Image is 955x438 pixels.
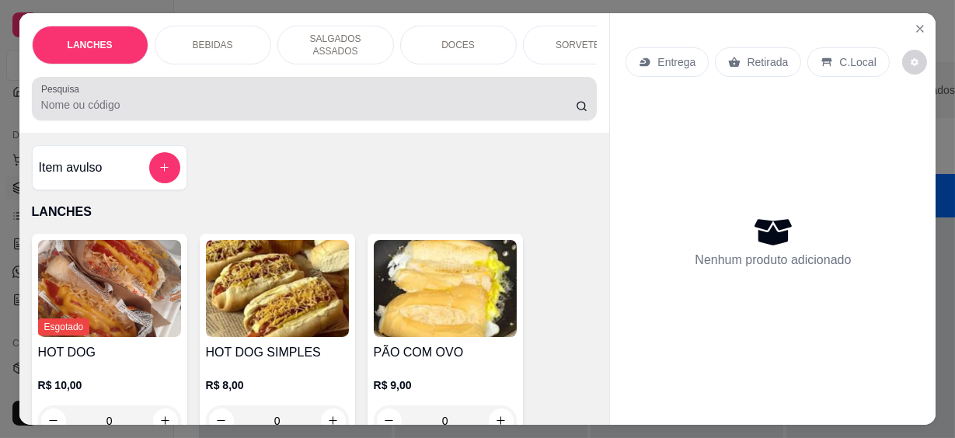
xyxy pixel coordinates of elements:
img: product-image [374,240,517,337]
p: R$ 8,00 [206,377,349,393]
p: LANCHES [68,39,113,51]
label: Pesquisa [41,82,85,96]
p: DOCES [441,39,475,51]
p: Entrega [657,54,695,70]
p: SALGADOS ASSADOS [291,33,381,57]
p: R$ 10,00 [38,377,181,393]
input: Pesquisa [41,97,576,113]
button: Close [908,16,932,41]
h4: Item avulso [39,158,103,177]
p: SORVETES [556,39,606,51]
p: LANCHES [32,203,598,221]
h4: HOT DOG [38,343,181,362]
h4: PÃO COM OVO [374,343,517,362]
p: Nenhum produto adicionado [695,251,851,269]
button: decrease-product-quantity [902,50,927,75]
p: R$ 9,00 [374,377,517,393]
button: add-separate-item [149,152,180,183]
p: C.Local [839,54,876,70]
button: decrease-product-quantity [209,408,234,433]
h4: HOT DOG SIMPLES [206,343,349,362]
img: product-image [206,240,349,337]
button: increase-product-quantity [153,408,178,433]
img: product-image [38,240,181,337]
button: increase-product-quantity [321,408,346,433]
span: Esgotado [38,318,90,335]
p: Retirada [747,54,788,70]
p: BEBIDAS [193,39,233,51]
button: decrease-product-quantity [41,408,66,433]
button: increase-product-quantity [489,408,514,433]
button: decrease-product-quantity [377,408,402,433]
